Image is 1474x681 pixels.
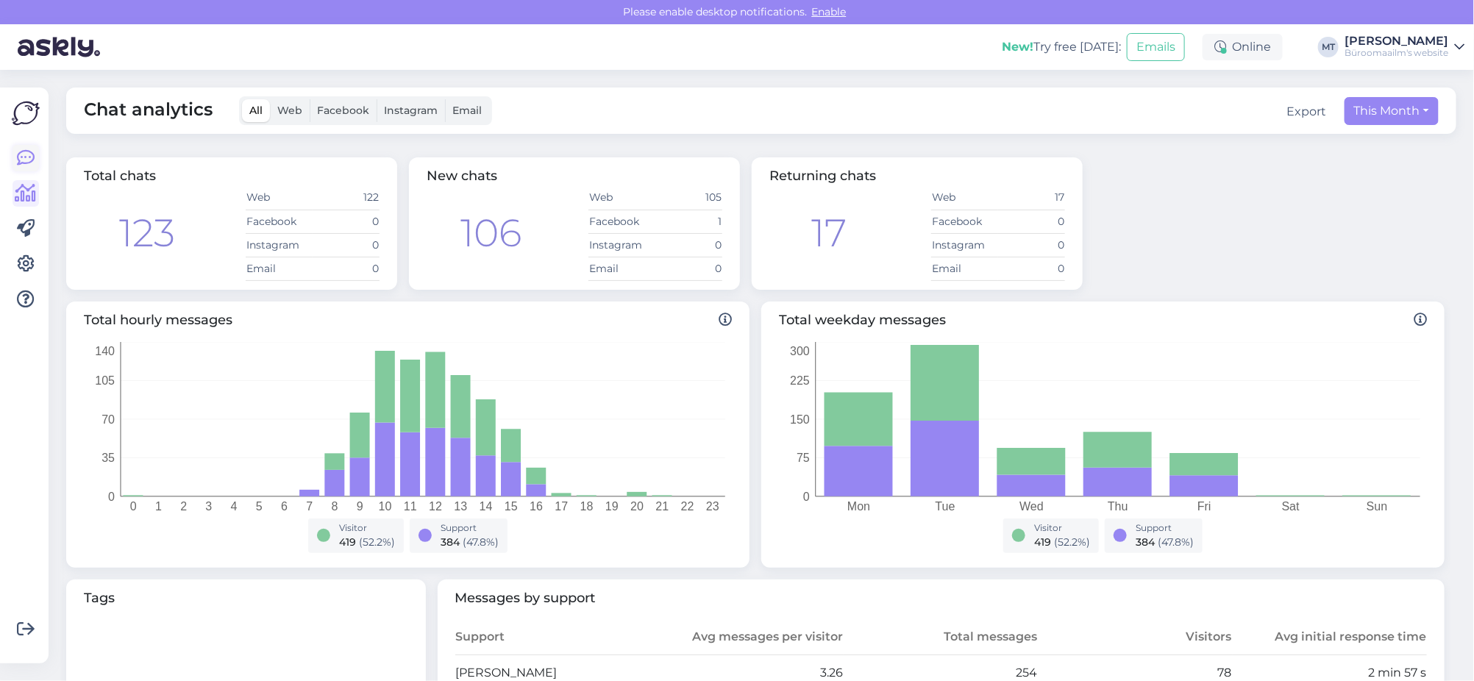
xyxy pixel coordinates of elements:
[249,104,263,117] span: All
[808,5,851,18] span: Enable
[605,500,619,513] tspan: 19
[1038,620,1232,655] th: Visitors
[281,500,288,513] tspan: 6
[931,186,998,210] td: Web
[847,500,870,513] tspan: Mon
[313,257,380,280] td: 0
[1282,500,1300,513] tspan: Sat
[130,500,137,513] tspan: 0
[811,204,847,262] div: 17
[588,210,655,233] td: Facebook
[463,535,499,549] span: ( 47.8 %)
[797,452,810,464] tspan: 75
[1002,40,1033,54] b: New!
[256,500,263,513] tspan: 5
[1127,33,1185,61] button: Emails
[313,233,380,257] td: 0
[1345,35,1465,59] a: [PERSON_NAME]Büroomaailm's website
[108,490,115,502] tspan: 0
[1034,535,1051,549] span: 419
[332,500,338,513] tspan: 8
[359,535,395,549] span: ( 52.2 %)
[84,96,213,125] span: Chat analytics
[427,168,497,184] span: New chats
[790,374,810,387] tspan: 225
[95,374,115,387] tspan: 105
[1345,35,1449,47] div: [PERSON_NAME]
[505,500,518,513] tspan: 15
[155,500,162,513] tspan: 1
[1345,47,1449,59] div: Büroomaailm's website
[588,257,655,280] td: Email
[455,588,1428,608] span: Messages by support
[555,500,568,513] tspan: 17
[317,104,369,117] span: Facebook
[630,500,644,513] tspan: 20
[313,186,380,210] td: 122
[530,500,543,513] tspan: 16
[454,500,467,513] tspan: 13
[460,204,521,262] div: 106
[441,521,499,535] div: Support
[998,186,1065,210] td: 17
[998,210,1065,233] td: 0
[277,104,302,117] span: Web
[1367,500,1387,513] tspan: Sun
[102,452,115,464] tspan: 35
[84,310,732,330] span: Total hourly messages
[1158,535,1194,549] span: ( 47.8 %)
[84,168,156,184] span: Total chats
[12,99,40,127] img: Askly Logo
[455,620,649,655] th: Support
[931,210,998,233] td: Facebook
[998,233,1065,257] td: 0
[246,186,313,210] td: Web
[246,210,313,233] td: Facebook
[452,104,482,117] span: Email
[84,588,408,608] span: Tags
[1136,535,1155,549] span: 384
[681,500,694,513] tspan: 22
[429,500,442,513] tspan: 12
[706,500,719,513] tspan: 23
[1108,500,1128,513] tspan: Thu
[1318,37,1339,57] div: MT
[1019,500,1044,513] tspan: Wed
[779,310,1427,330] span: Total weekday messages
[441,535,460,549] span: 384
[313,210,380,233] td: 0
[306,500,313,513] tspan: 7
[95,344,115,357] tspan: 140
[649,620,844,655] th: Avg messages per visitor
[803,490,810,502] tspan: 0
[588,186,655,210] td: Web
[1034,521,1090,535] div: Visitor
[580,500,594,513] tspan: 18
[936,500,955,513] tspan: Tue
[1287,103,1327,121] button: Export
[1197,500,1211,513] tspan: Fri
[384,104,438,117] span: Instagram
[1345,97,1439,125] button: This Month
[180,500,187,513] tspan: 2
[1203,34,1283,60] div: Online
[246,257,313,280] td: Email
[357,500,363,513] tspan: 9
[655,210,722,233] td: 1
[205,500,212,513] tspan: 3
[1136,521,1194,535] div: Support
[119,204,175,262] div: 123
[790,344,810,357] tspan: 300
[339,521,395,535] div: Visitor
[404,500,417,513] tspan: 11
[1233,620,1427,655] th: Avg initial response time
[769,168,876,184] span: Returning chats
[1054,535,1090,549] span: ( 52.2 %)
[931,257,998,280] td: Email
[246,233,313,257] td: Instagram
[379,500,392,513] tspan: 10
[790,413,810,425] tspan: 150
[1002,38,1121,56] div: Try free [DATE]:
[231,500,238,513] tspan: 4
